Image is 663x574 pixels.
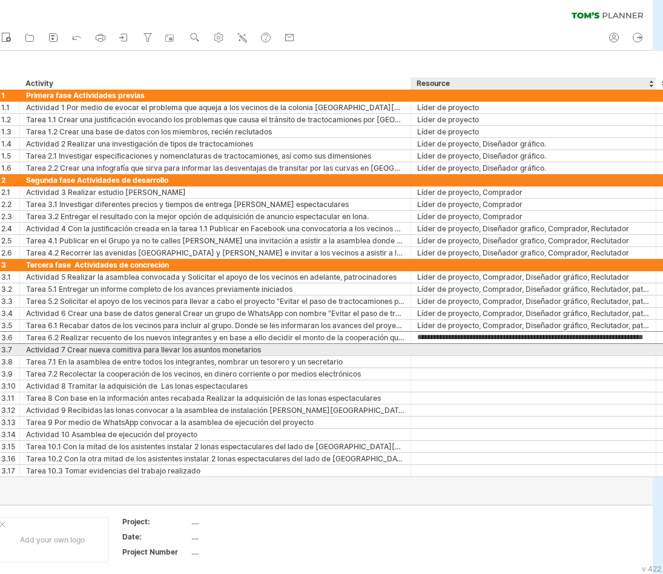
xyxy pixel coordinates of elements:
[417,150,650,162] div: Líder de proyecto, Diseñador gráfico.
[122,532,189,542] div: Date:
[1,235,19,246] div: 2.5
[26,453,404,464] div: Tarea 10.2 Con la otra mitad de los asistentes instalar 2 lonas espectaculares del lado de [GEOGR...
[417,235,650,246] div: Líder de proyecto, Diseñador grafico, Comprador, Reclutador
[26,295,404,307] div: Tarea 5.2 Solicitar el apoyo de los vecinos para llevar a cabo el proyecto “Evitar el paso de tra...
[26,404,404,416] div: Actividad 9 Recibidas las lonas convocar a la asamblea de instalación [PERSON_NAME][GEOGRAPHIC_DATA]
[122,547,189,557] div: Project Number
[1,247,19,259] div: 2.6
[417,126,650,137] div: Líder de proyecto
[1,465,19,477] div: 3.17
[26,344,404,355] div: Actividad 7 Crear nueva comitiva para llevar los asuntos monetarios
[417,283,650,295] div: Líder de proyecto, Comprador, Diseñador gráfico, Reclutador, patrocinadores
[1,126,19,137] div: 1.3
[417,186,650,198] div: Líder de proyecto, Comprador
[26,186,404,198] div: Actividad 3 Realizar estudio [PERSON_NAME]
[1,223,19,234] div: 2.4
[417,162,650,174] div: Líder de proyecto, Diseñador gráfico.
[26,380,404,392] div: Actividad 8 Tramitar la adquisición de Las lonas espectaculares
[1,174,19,186] div: 2
[642,564,661,573] div: v 422
[26,417,404,428] div: Tarea 9 Por medio de WhatsApp convocar a la asamblea de ejecución del proyecto
[25,78,404,90] div: Activity
[26,90,404,101] div: Primera fase Actividades previas
[122,516,189,527] div: Project:
[26,126,404,137] div: Tarea 1.2 Crear una base de datos con los miembros, recién reclutados
[417,320,650,331] div: Líder de proyecto, Comprador, Diseñador gráfico, Reclutador, patrocinadores
[26,102,404,113] div: Actividad 1 Por medio de evocar el problema que aqueja a los vecinos de la colonia [GEOGRAPHIC_DA...
[417,223,650,234] div: Líder de proyecto, Diseñador grafico, Comprador, Reclutador
[417,78,649,90] div: Resource
[26,162,404,174] div: Tarea 2.2 Crear una infografía que sirva para informar las desventajas de transitar por las curva...
[1,356,19,368] div: 3.8
[191,516,293,527] div: ....
[26,247,404,259] div: Tarea 4.2 Recorrer las avenidas [GEOGRAPHIC_DATA] y [PERSON_NAME] e invitar a los vecinos a asist...
[1,90,19,101] div: 1
[26,150,404,162] div: Tarea 2.1 Investigar especificaciones y nomenclaturas de tractocamiones, así como sus dimensiones
[1,271,19,283] div: 3.1
[417,114,650,125] div: Líder de proyecto
[1,429,19,440] div: 3.14
[1,308,19,319] div: 3.4
[26,441,404,452] div: Tarea 10.1 Con la mitad de los asistentes instalar 2 lonas espectaculares del lado de [GEOGRAPHIC...
[26,174,404,186] div: Segunda fase Actividades de desarrollo
[191,547,293,557] div: ....
[26,199,404,210] div: Tarea 3.1 Investigar diferentes precios y tiempos de entrega [PERSON_NAME] espectaculares
[26,138,404,150] div: Actividad 2 Realizar una investigación de tipos de tractocamiones
[417,247,650,259] div: Líder de proyecto, Diseñador grafico, Comprador, Reclutador
[417,295,650,307] div: Líder de proyecto, Comprador, Diseñador gráfico, Reclutador, patrocinadores
[417,199,650,210] div: Líder de proyecto, Comprador
[191,532,293,542] div: ....
[417,211,650,222] div: Líder de proyecto, Comprador
[26,392,404,404] div: Tarea 8 Con base en la información antes recabada Realizar la adquisición de las lonas espectacul...
[1,380,19,392] div: 3.10
[26,259,404,271] div: Tercera fase Actividades de concreción
[1,320,19,331] div: 3.5
[1,332,19,343] div: 3.6
[26,283,404,295] div: Tarea 5.1 Entregar un informe completo de los avances previamente iniciados
[417,271,650,283] div: Líder de proyecto, Comprador, Diseñador gráfico, Reclutador
[417,308,650,319] div: Líder de proyecto, Comprador, Diseñador gráfico, Reclutador, patrocinadores
[26,465,404,477] div: Tarea 10.3 Tomar evidencias del trabajo realizado
[26,320,404,331] div: Tarea 6.1 Recabar datos de los vecinos para incluir al grupo. Donde se les informaran los avances...
[1,283,19,295] div: 3.2
[26,211,404,222] div: Tarea 3.2 Entregar el resultado con la mejor opción de adquisición de anuncio espectacular en lona.
[1,441,19,452] div: 3.15
[1,417,19,428] div: 3.13
[1,259,19,271] div: 3
[26,308,404,319] div: Actividad 6 Crear una base de datos general Crear un grupo de WhatsApp con nombre “Evitar el paso...
[26,368,404,380] div: Tarea 7.2 Recolectar la cooperación de los vecinos, en dinero corriente o por medios electrónicos
[1,199,19,210] div: 2.2
[26,332,404,343] div: Tarea 6.2 Realizar recuento de los nuevos integrantes y en base a ello decidir el monto de la coo...
[26,235,404,246] div: Tarea 4.1 Publicar en el Grupo ya no te calles [PERSON_NAME] una invitación a asistir a la asambl...
[1,162,19,174] div: 1.6
[1,102,19,113] div: 1.1
[1,114,19,125] div: 1.2
[26,356,404,368] div: Tarea 7.1 En la asamblea de entre todos los integrantes, nombrar un tesorero y un secretario
[417,138,650,150] div: Líder de proyecto, Diseñador gráfico.
[1,453,19,464] div: 3.16
[1,404,19,416] div: 3.12
[1,344,19,355] div: 3.7
[26,114,404,125] div: Tarea 1.1 Crear una justificación evocando los problemas que causa el tránsito de tractocamiones ...
[1,138,19,150] div: 1.4
[1,295,19,307] div: 3.3
[1,211,19,222] div: 2.3
[1,186,19,198] div: 2.1
[1,368,19,380] div: 3.9
[1,150,19,162] div: 1.5
[26,223,404,234] div: Actividad 4 Con la justificación creada en la tarea 1.1 Publicar en Facebook una convocatoria a l...
[417,102,650,113] div: Líder de proyecto
[26,429,404,440] div: Actividad 10 Asamblea de ejecución del proyecto
[1,392,19,404] div: 3.11
[26,271,404,283] div: Actividad 5 Realizar la asamblea convocada y Solicitar el apoyo de los vecinos en adelante, patro...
